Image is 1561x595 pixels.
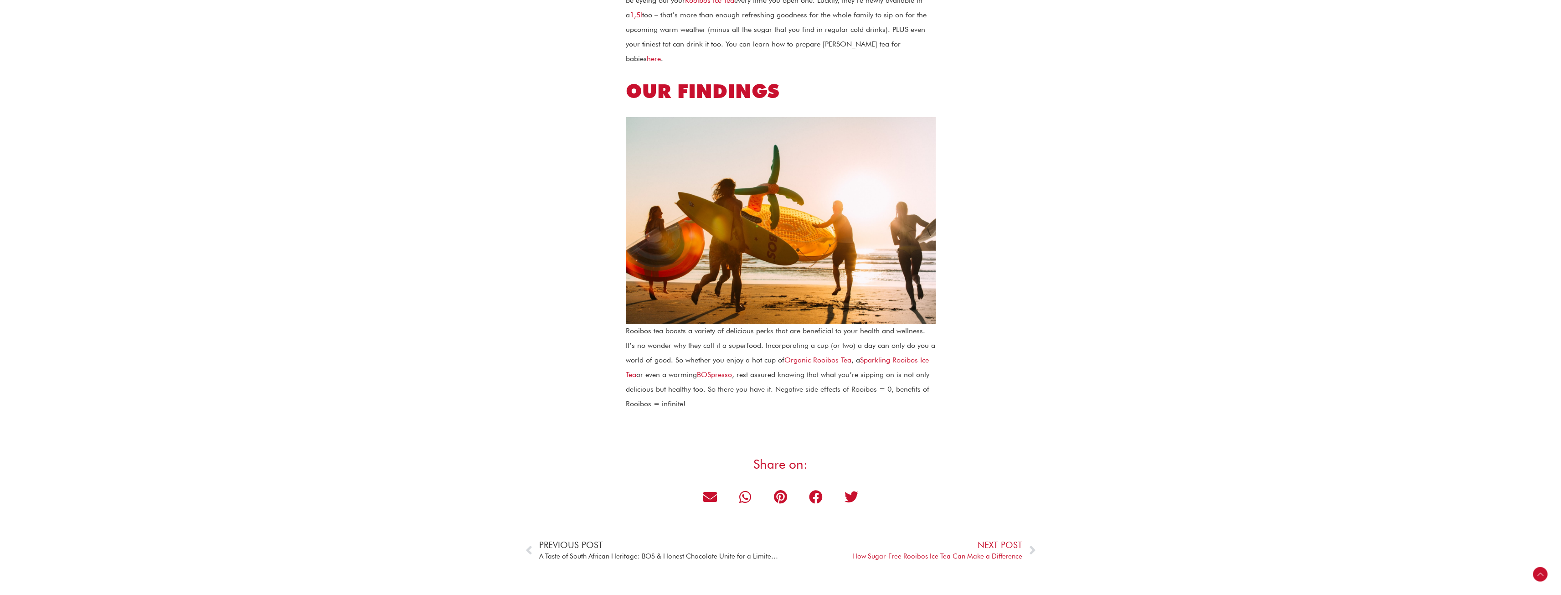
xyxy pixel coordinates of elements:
[697,370,732,379] a: BOSpresso
[539,539,781,551] span: Previous Post
[784,356,851,364] a: Organic Rooibos Tea
[626,117,936,324] img: side effects of rooibos
[695,481,726,512] div: Share on email
[525,539,781,562] a: Previous PostA Taste of South African Heritage: BOS & Honest Chocolate Unite for a Limited Editio...
[800,481,831,512] div: Share on facebook
[525,456,1036,472] h3: Share on:
[539,551,781,562] span: A Taste of South African Heritage: BOS & Honest Chocolate Unite for a Limited Edition Rooibos Cho...
[852,539,1022,551] span: Next Post
[765,481,796,512] div: Share on pinterest
[781,539,1036,562] a: Next PostHow Sugar-Free Rooibos Ice Tea Can Make a Difference
[836,481,867,512] div: Share on twitter
[630,10,642,19] a: 1,5l
[626,324,936,411] p: Rooibos tea boasts a variety of delicious perks that are beneficial to your health and wellness. ...
[626,356,929,379] a: Sparkling Rooibos Ice Tea
[730,481,761,512] div: Share on whatsapp
[626,79,936,104] h2: Our Findings
[525,535,1036,567] div: Post Navigation
[852,551,1022,562] span: How Sugar-Free Rooibos Ice Tea Can Make a Difference
[647,54,661,63] a: here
